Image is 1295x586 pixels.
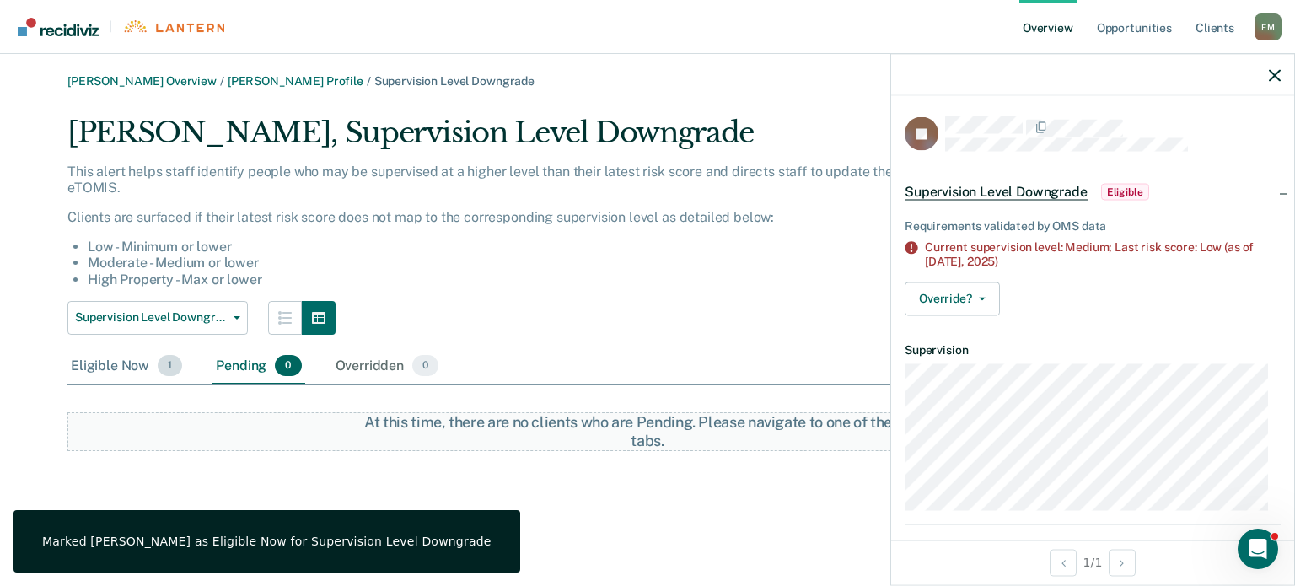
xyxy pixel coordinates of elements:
[228,74,363,88] a: [PERSON_NAME] Profile
[1101,184,1149,201] span: Eligible
[122,20,224,33] img: Lantern
[99,19,122,34] span: |
[891,165,1294,219] div: Supervision Level DowngradeEligible
[905,538,1281,552] dt: Contact
[67,348,185,385] div: Eligible Now
[75,310,227,325] span: Supervision Level Downgrade
[1238,529,1278,569] iframe: Intercom live chat
[217,74,228,88] span: /
[42,534,492,549] div: Marked [PERSON_NAME] as Eligible Now for Supervision Level Downgrade
[925,240,1281,269] div: Current supervision level: Medium; Last risk score: Low (as of [DATE],
[374,74,535,88] span: Supervision Level Downgrade
[18,18,99,36] img: Recidiviz
[905,219,1281,234] div: Requirements validated by OMS data
[158,355,182,377] span: 1
[88,255,1039,271] li: Moderate - Medium or lower
[905,184,1088,201] span: Supervision Level Downgrade
[967,254,998,267] span: 2025)
[891,540,1294,584] div: 1 / 1
[88,239,1039,255] li: Low - Minimum or lower
[67,74,217,88] a: [PERSON_NAME] Overview
[1109,549,1136,576] button: Next Opportunity
[412,355,438,377] span: 0
[67,116,1039,164] div: [PERSON_NAME], Supervision Level Downgrade
[332,348,443,385] div: Overridden
[905,342,1281,357] dt: Supervision
[1050,549,1077,576] button: Previous Opportunity
[212,348,304,385] div: Pending
[905,282,1000,315] button: Override?
[358,413,938,449] div: At this time, there are no clients who are Pending. Please navigate to one of the other tabs.
[1255,13,1282,40] button: Profile dropdown button
[275,355,301,377] span: 0
[67,164,1039,196] p: This alert helps staff identify people who may be supervised at a higher level than their latest ...
[67,209,1039,225] p: Clients are surfaced if their latest risk score does not map to the corresponding supervision lev...
[1255,13,1282,40] div: E M
[88,271,1039,288] li: High Property - Max or lower
[363,74,374,88] span: /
